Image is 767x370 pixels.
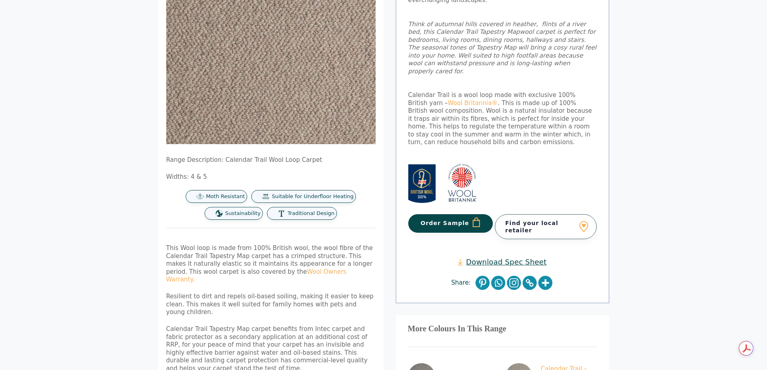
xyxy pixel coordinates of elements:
h3: More Colours In This Range [408,327,597,331]
a: Instagram [507,276,521,290]
a: Download Spec Sheet [458,257,546,267]
span: Moth Resistant [206,193,245,200]
span: Traditional Design [287,210,335,217]
p: Widths: 4 & 5 [166,173,376,181]
a: More [538,276,552,290]
span: Suitable for Underfloor Heating [272,193,354,200]
a: Copy Link [523,276,537,290]
span: Share: [451,279,475,287]
em: wool carpet is perfect for bedrooms, living rooms, dining rooms, hallways and stairs. The seasona... [408,28,597,75]
a: Whatsapp [491,276,505,290]
span: Sustainability [225,210,260,217]
p: Calendar Trail is a wool loop made with exclusive 100% British yarn – . This is made up of 100% B... [408,91,597,147]
p: Resilient to dirt and repels oil-based soiling, making it easier to keep clean. This makes it wel... [166,293,376,316]
a: Pinterest [475,276,490,290]
button: Order Sample [408,214,493,233]
em: Think of autumnal hills covered in heather, flints of a river bed, this Calendar Trail Tapestry Map [408,21,586,36]
p: This Wool loop is made from 100% British wool, the wool fibre of the Calendar Trail Tapestry Map ... [166,244,376,284]
a: Wool Owners Warranty. [166,268,347,283]
p: Range Description: Calendar Trail Wool Loop Carpet [166,156,376,164]
a: Find your local retailer [495,214,597,239]
a: Wool Britannia® [448,99,498,107]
